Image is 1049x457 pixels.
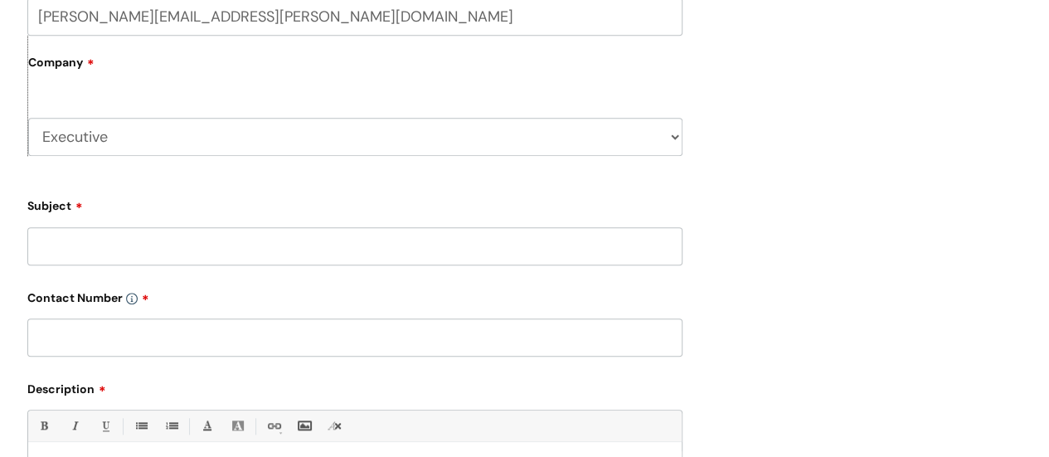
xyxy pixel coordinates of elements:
[161,416,182,436] a: 1. Ordered List (Ctrl-Shift-8)
[27,193,682,213] label: Subject
[227,416,248,436] a: Back Color
[27,285,682,305] label: Contact Number
[95,416,115,436] a: Underline(Ctrl-U)
[294,416,314,436] a: Insert Image...
[28,50,682,87] label: Company
[130,416,151,436] a: • Unordered List (Ctrl-Shift-7)
[64,416,85,436] a: Italic (Ctrl-I)
[126,293,138,304] img: info-icon.svg
[33,416,54,436] a: Bold (Ctrl-B)
[27,377,682,396] label: Description
[324,416,345,436] a: Remove formatting (Ctrl-\)
[263,416,284,436] a: Link
[197,416,217,436] a: Font Color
